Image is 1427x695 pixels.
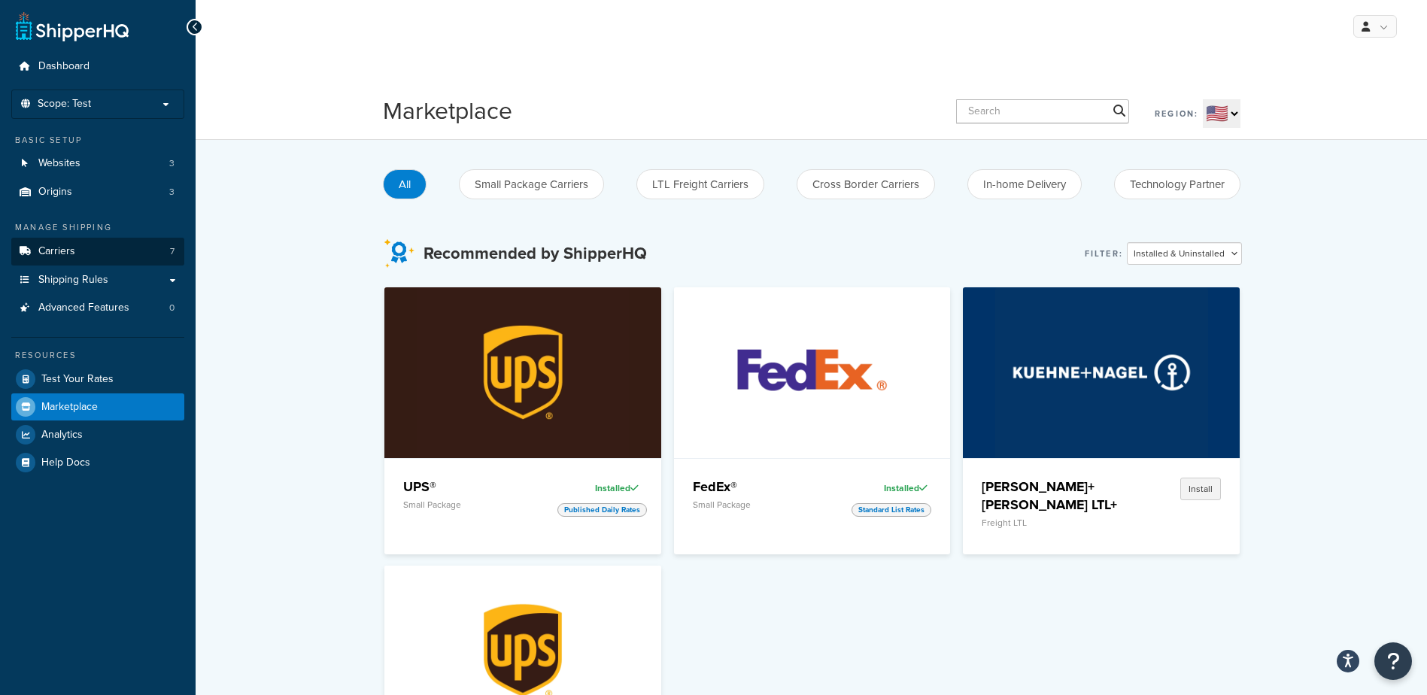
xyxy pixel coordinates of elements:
a: UPS®UPS®Small PackageInstalledPublished Daily Rates [384,287,661,554]
span: 3 [169,186,175,199]
a: Help Docs [11,449,184,476]
span: Advanced Features [38,302,129,314]
div: Manage Shipping [11,221,184,234]
span: Marketplace [41,401,98,414]
a: Carriers7 [11,238,184,266]
span: Carriers [38,245,75,258]
span: Test Your Rates [41,373,114,386]
label: Region: [1155,103,1198,124]
a: Test Your Rates [11,366,184,393]
img: FedEx® [706,287,918,457]
img: UPS® [417,287,630,457]
a: FedEx®FedEx®Small PackageInstalledStandard List Rates [674,287,951,554]
li: Origins [11,178,184,206]
span: 3 [169,157,175,170]
p: Small Package [693,499,836,510]
p: Freight LTL [982,517,1125,528]
a: Dashboard [11,53,184,80]
li: Websites [11,150,184,178]
button: Technology Partner [1114,169,1240,199]
a: Kuehne+Nagel LTL+[PERSON_NAME]+[PERSON_NAME] LTL+Freight LTLInstall [963,287,1240,554]
li: Advanced Features [11,294,184,322]
a: Advanced Features0 [11,294,184,322]
h3: Recommended by ShipperHQ [424,244,647,263]
h4: UPS® [403,478,546,496]
label: Filter: [1085,243,1123,264]
h4: FedEx® [693,478,836,496]
h1: Marketplace [383,94,512,128]
img: Kuehne+Nagel LTL+ [995,287,1208,457]
span: Websites [38,157,80,170]
button: All [383,169,427,199]
span: Standard List Rates [852,503,931,517]
button: Open Resource Center [1374,642,1412,680]
a: Analytics [11,421,184,448]
span: 7 [170,245,175,258]
button: LTL Freight Carriers [636,169,764,199]
span: Shipping Rules [38,274,108,287]
li: Carriers [11,238,184,266]
button: Small Package Carriers [459,169,604,199]
button: In-home Delivery [967,169,1082,199]
div: Installed [557,478,642,499]
button: Install [1180,478,1221,500]
div: Resources [11,349,184,362]
h4: [PERSON_NAME]+[PERSON_NAME] LTL+ [982,478,1125,514]
button: Cross Border Carriers [797,169,935,199]
a: Shipping Rules [11,266,184,294]
span: Origins [38,186,72,199]
p: Small Package [403,499,546,510]
div: Installed [846,478,931,499]
span: Scope: Test [38,98,91,111]
span: Published Daily Rates [557,503,647,517]
a: Websites3 [11,150,184,178]
a: Origins3 [11,178,184,206]
input: Search [956,99,1129,123]
span: Dashboard [38,60,90,73]
div: Basic Setup [11,134,184,147]
a: Marketplace [11,393,184,420]
span: Help Docs [41,457,90,469]
span: Analytics [41,429,83,442]
span: 0 [169,302,175,314]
